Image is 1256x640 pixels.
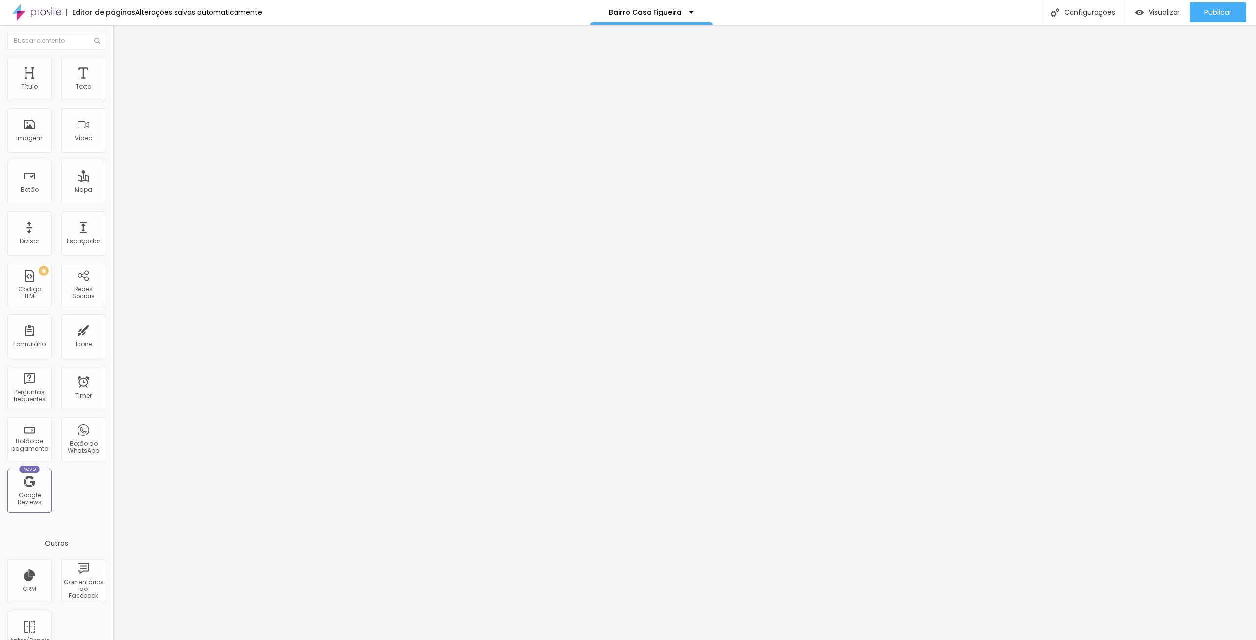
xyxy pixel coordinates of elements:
p: Bairro Casa Figueira [609,9,681,16]
div: Ícone [75,341,92,348]
input: Buscar elemento [7,32,105,50]
div: Google Reviews [10,492,49,506]
div: Alterações salvas automaticamente [135,9,262,16]
div: CRM [23,586,36,592]
span: Publicar [1204,8,1231,16]
div: Código HTML [10,286,49,300]
div: Redes Sociais [64,286,103,300]
div: Editor de páginas [66,9,135,16]
div: Botão [21,186,39,193]
div: Vídeo [75,135,92,142]
img: Icone [94,38,100,44]
div: Formulário [13,341,46,348]
div: Comentários do Facebook [64,579,103,600]
div: Imagem [16,135,43,142]
button: Visualizar [1125,2,1190,22]
button: Publicar [1190,2,1246,22]
div: Título [21,83,38,90]
div: Texto [76,83,91,90]
div: Timer [75,392,92,399]
div: Botão de pagamento [10,438,49,452]
img: Icone [1051,8,1059,17]
iframe: Editor [113,25,1256,640]
div: Divisor [20,238,39,245]
div: Novo [19,466,40,473]
div: Botão do WhatsApp [64,440,103,455]
span: Visualizar [1149,8,1180,16]
img: view-1.svg [1135,8,1144,17]
div: Mapa [75,186,92,193]
div: Perguntas frequentes [10,389,49,403]
div: Espaçador [67,238,100,245]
